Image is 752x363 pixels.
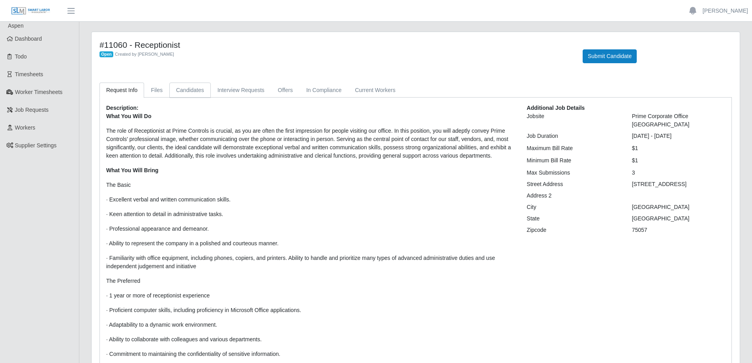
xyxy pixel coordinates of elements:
div: City [521,203,626,211]
div: Zipcode [521,226,626,234]
div: [GEOGRAPHIC_DATA] [626,203,731,211]
span: Todo [15,53,27,60]
span: Timesheets [15,71,43,77]
p: · Excellent verbal and written communication skills. [106,196,515,204]
p: · Commitment to maintaining the confidentiality of sensitive information. [106,350,515,358]
p: · Familiarity with office equipment, including phones, copiers, and printers. Ability to handle a... [106,254,515,271]
p: The role of Receptionist at Prime Controls is crucial, as you are often the first impression for ... [106,127,515,160]
p: · Keen attention to detail in administrative tasks. [106,210,515,218]
button: Submit Candidate [583,49,637,63]
span: Worker Timesheets [15,89,62,95]
strong: What You Will Bring [106,167,158,173]
div: Jobsite [521,112,626,129]
div: $1 [626,156,731,165]
p: · Professional appearance and demeanor. [106,225,515,233]
p: · Ability to represent the company in a polished and courteous manner. [106,239,515,248]
span: Open [99,51,113,58]
a: In Compliance [300,83,349,98]
div: [GEOGRAPHIC_DATA] [626,214,731,223]
p: · Proficient computer skills, including proficiency in Microsoft Office applications. [106,306,515,314]
div: $1 [626,144,731,152]
p: The Preferred [106,277,515,285]
a: Current Workers [348,83,402,98]
a: Request Info [99,83,144,98]
span: Created by [PERSON_NAME] [115,52,174,56]
span: Aspen [8,23,24,29]
div: Prime Corporate Office [GEOGRAPHIC_DATA] [626,112,731,129]
b: Additional Job Details [527,105,585,111]
div: 75057 [626,226,731,234]
div: Max Submissions [521,169,626,177]
h4: #11060 - Receptionist [99,40,571,50]
a: Candidates [169,83,211,98]
img: SLM Logo [11,7,51,15]
div: 3 [626,169,731,177]
p: · 1 year or more of receptionist experience [106,292,515,300]
b: Description: [106,105,139,111]
span: Supplier Settings [15,142,57,149]
span: Job Requests [15,107,49,113]
div: Address 2 [521,192,626,200]
strong: What You Will Do [106,113,151,119]
div: Street Address [521,180,626,188]
a: Offers [271,83,300,98]
div: [STREET_ADDRESS] [626,180,731,188]
div: Job Duration [521,132,626,140]
p: · Ability to collaborate with colleagues and various departments. [106,335,515,344]
a: Files [144,83,169,98]
div: Minimum Bill Rate [521,156,626,165]
p: The Basic [106,181,515,189]
a: [PERSON_NAME] [703,7,748,15]
span: Workers [15,124,36,131]
div: [DATE] - [DATE] [626,132,731,140]
div: State [521,214,626,223]
span: Dashboard [15,36,42,42]
a: Interview Requests [211,83,271,98]
p: · Adaptability to a dynamic work environment. [106,321,515,329]
div: Maximum Bill Rate [521,144,626,152]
